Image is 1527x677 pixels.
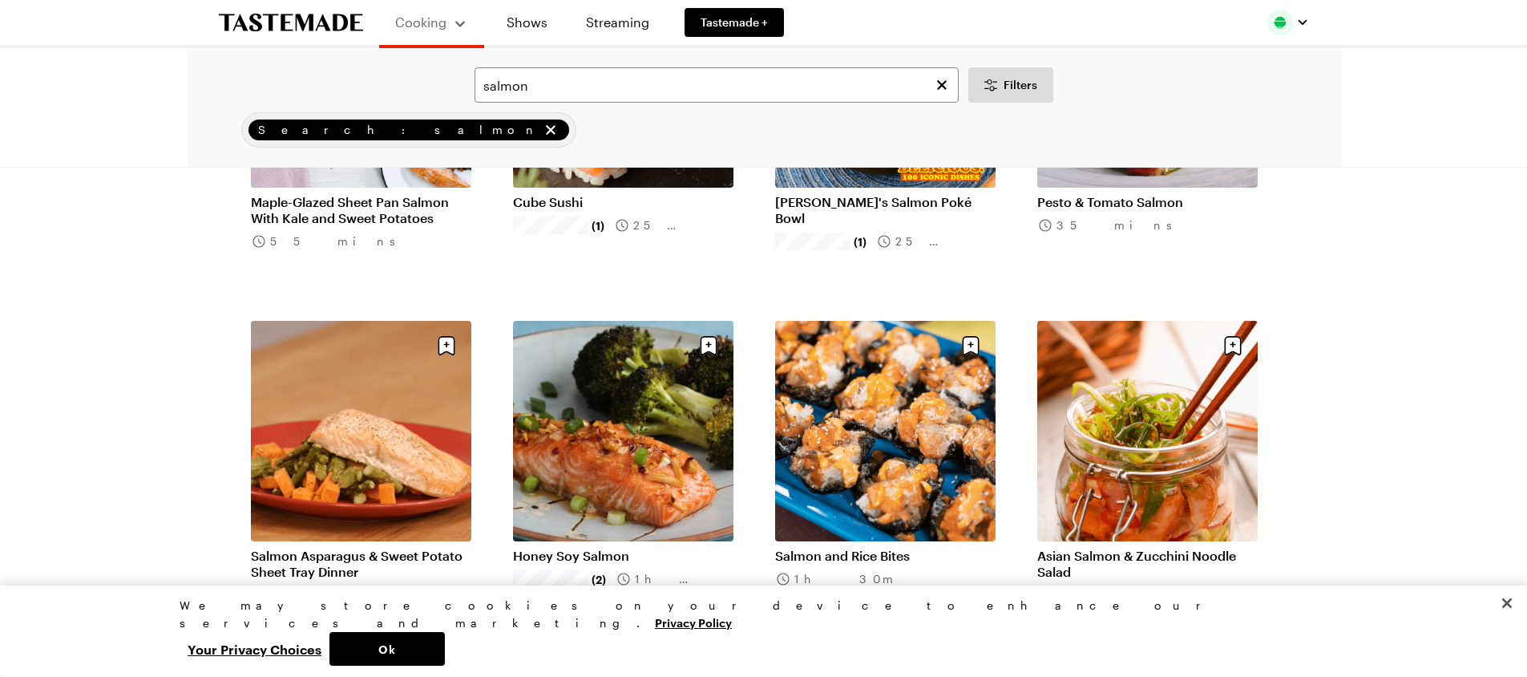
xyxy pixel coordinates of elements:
[513,548,733,564] a: Honey Soy Salmon
[955,330,986,361] button: Save recipe
[655,614,732,630] a: More information about your privacy, opens in a new tab
[431,330,462,361] button: Save recipe
[968,67,1053,103] button: Desktop filters
[775,194,996,226] a: [PERSON_NAME]'s Salmon Poké Bowl
[1037,548,1258,580] a: Asian Salmon & Zucchini Noodle Salad
[329,632,445,666] button: Ok
[701,14,768,30] span: Tastemade +
[542,121,559,139] button: remove Search: salmon
[775,548,996,564] a: Salmon and Rice Bites
[251,548,471,580] a: Salmon Asparagus & Sweet Potato Sheet Tray Dinner
[180,597,1334,632] div: We may store cookies on your device to enhance our services and marketing.
[1004,77,1037,93] span: Filters
[513,194,733,210] a: Cube Sushi
[933,76,951,94] button: Clear search
[685,8,784,37] a: Tastemade +
[1267,10,1293,35] img: Profile picture
[180,632,329,666] button: Your Privacy Choices
[693,330,724,361] button: Save recipe
[251,194,471,226] a: Maple-Glazed Sheet Pan Salmon With Kale and Sweet Potatoes
[1267,10,1309,35] button: Profile picture
[1218,330,1248,361] button: Save recipe
[180,597,1334,666] div: Privacy
[395,6,468,39] button: Cooking
[1489,586,1525,621] button: Close
[258,121,539,139] span: Search: salmon
[1037,194,1258,210] a: Pesto & Tomato Salmon
[395,14,446,30] span: Cooking
[219,14,363,32] a: To Tastemade Home Page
